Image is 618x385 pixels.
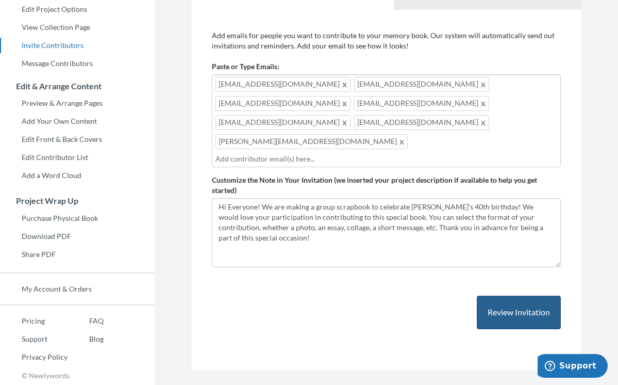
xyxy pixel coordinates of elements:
span: [EMAIL_ADDRESS][DOMAIN_NAME] [354,115,489,130]
span: [PERSON_NAME][EMAIL_ADDRESS][DOMAIN_NAME] [215,134,408,149]
label: Paste or Type Emails: [212,61,279,72]
input: Add contributor email(s) here... [215,153,557,165]
label: Customize the Note in Your Invitation (we inserted your project description if available to help ... [212,175,561,196]
a: Blog [68,331,104,347]
h3: Edit & Arrange Content [1,82,155,91]
span: [EMAIL_ADDRESS][DOMAIN_NAME] [215,96,350,111]
span: [EMAIL_ADDRESS][DOMAIN_NAME] [354,77,489,92]
p: Add emails for people you want to contribute to your memory book. Our system will automatically s... [212,30,561,51]
iframe: Opens a widget where you can chat to one of our agents [538,354,608,380]
span: [EMAIL_ADDRESS][DOMAIN_NAME] [215,115,350,130]
textarea: Hi Everyone! We are making a group scrapbook to celebrate [PERSON_NAME]'s 40th birthday! We would... [212,198,561,267]
button: Review Invitation [477,296,561,329]
a: FAQ [68,313,104,329]
span: [EMAIL_ADDRESS][DOMAIN_NAME] [215,77,350,92]
span: [EMAIL_ADDRESS][DOMAIN_NAME] [354,96,489,111]
h3: Project Wrap Up [1,196,155,205]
